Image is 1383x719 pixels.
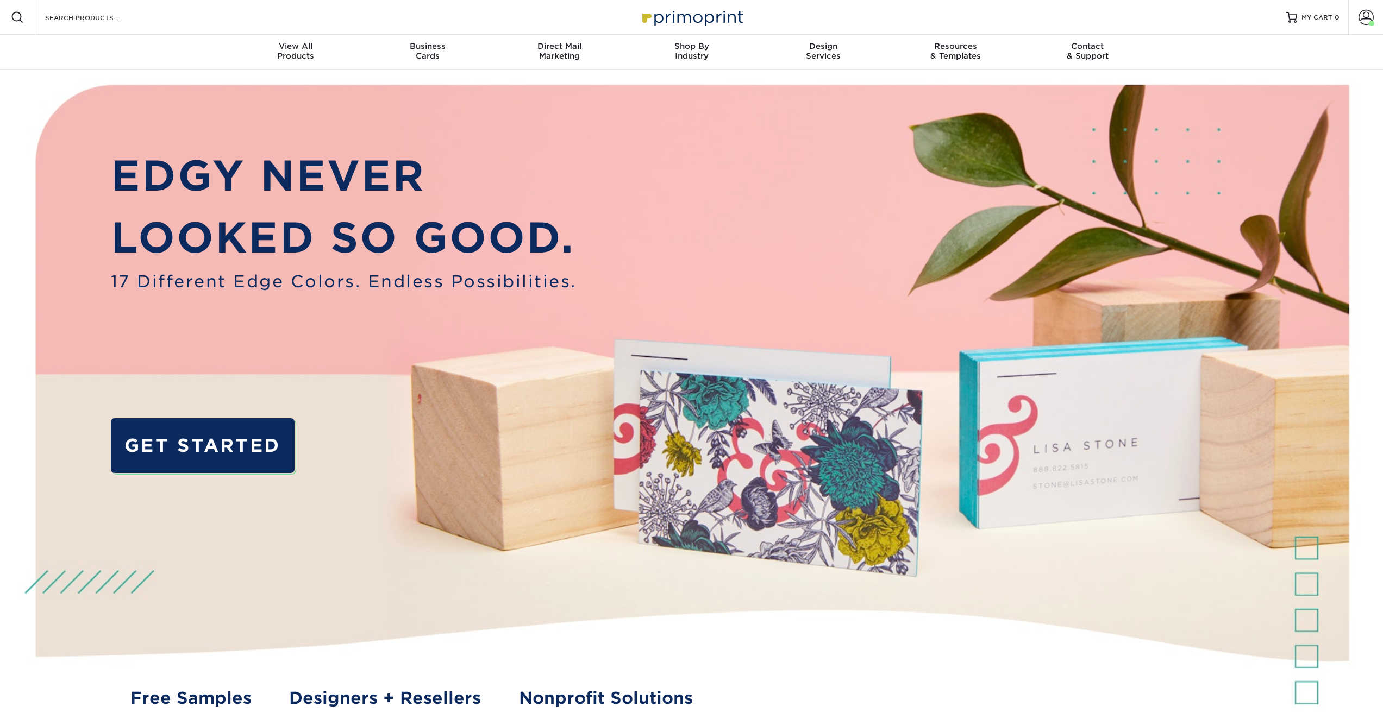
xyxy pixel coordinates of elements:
[44,11,150,24] input: SEARCH PRODUCTS.....
[230,35,362,70] a: View AllProducts
[890,41,1022,51] span: Resources
[493,41,625,61] div: Marketing
[493,35,625,70] a: Direct MailMarketing
[111,418,295,472] a: GET STARTED
[758,41,890,61] div: Services
[1335,14,1340,21] span: 0
[111,145,577,207] p: EDGY NEVER
[625,41,758,51] span: Shop By
[625,41,758,61] div: Industry
[130,686,252,711] a: Free Samples
[111,207,577,269] p: LOOKED SO GOOD.
[625,35,758,70] a: Shop ByIndustry
[890,41,1022,61] div: & Templates
[1022,41,1154,61] div: & Support
[230,41,362,61] div: Products
[361,41,493,51] span: Business
[637,5,746,29] img: Primoprint
[361,35,493,70] a: BusinessCards
[361,41,493,61] div: Cards
[758,35,890,70] a: DesignServices
[1301,13,1332,22] span: MY CART
[1022,41,1154,51] span: Contact
[758,41,890,51] span: Design
[1022,35,1154,70] a: Contact& Support
[289,686,481,711] a: Designers + Resellers
[111,269,577,294] span: 17 Different Edge Colors. Endless Possibilities.
[519,686,693,711] a: Nonprofit Solutions
[230,41,362,51] span: View All
[890,35,1022,70] a: Resources& Templates
[493,41,625,51] span: Direct Mail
